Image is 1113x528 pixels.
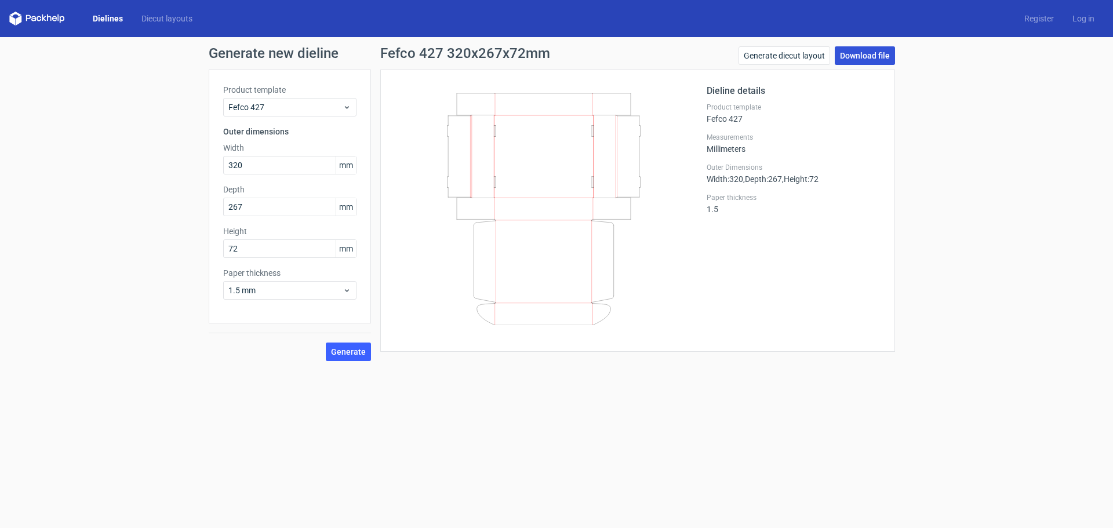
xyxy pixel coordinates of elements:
div: Fefco 427 [707,103,881,123]
div: 1.5 [707,193,881,214]
a: Diecut layouts [132,13,202,24]
h1: Fefco 427 320x267x72mm [380,46,550,60]
a: Log in [1063,13,1104,24]
span: mm [336,240,356,257]
label: Product template [223,84,357,96]
button: Generate [326,343,371,361]
a: Generate diecut layout [739,46,830,65]
h3: Outer dimensions [223,126,357,137]
a: Register [1015,13,1063,24]
span: Generate [331,348,366,356]
span: Fefco 427 [228,101,343,113]
label: Product template [707,103,881,112]
a: Dielines [83,13,132,24]
span: , Depth : 267 [743,174,782,184]
label: Outer Dimensions [707,163,881,172]
label: Paper thickness [223,267,357,279]
label: Measurements [707,133,881,142]
span: mm [336,156,356,174]
label: Height [223,225,357,237]
span: Width : 320 [707,174,743,184]
span: mm [336,198,356,216]
span: , Height : 72 [782,174,819,184]
h2: Dieline details [707,84,881,98]
label: Width [223,142,357,154]
label: Depth [223,184,357,195]
a: Download file [835,46,895,65]
label: Paper thickness [707,193,881,202]
h1: Generate new dieline [209,46,904,60]
span: 1.5 mm [228,285,343,296]
div: Millimeters [707,133,881,154]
